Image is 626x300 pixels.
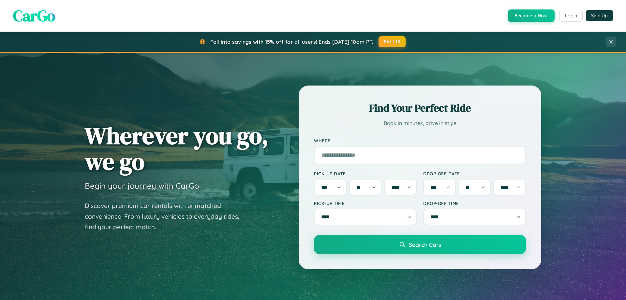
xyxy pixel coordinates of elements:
span: CarGo [13,5,55,26]
button: Search Cars [314,235,526,254]
button: Become a Host [508,9,555,22]
label: Drop-off Date [423,171,526,176]
h2: Find Your Perfect Ride [314,101,526,115]
p: Discover premium car rentals with unmatched convenience. From luxury vehicles to everyday rides, ... [85,200,248,232]
label: Pick-up Date [314,171,417,176]
button: Login [559,10,583,22]
h3: Begin your journey with CarGo [85,181,199,191]
label: Where [314,138,526,143]
h1: Wherever you go, we go [85,123,269,174]
button: FALL15 [379,36,406,47]
button: Sign Up [586,10,613,21]
label: Pick-up Time [314,200,417,206]
p: Book in minutes, drive in style [314,118,526,128]
label: Drop-off Time [423,200,526,206]
span: Fall into savings with 15% off for all users! Ends [DATE] 10am PT. [210,39,374,45]
span: Search Cars [409,241,441,248]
